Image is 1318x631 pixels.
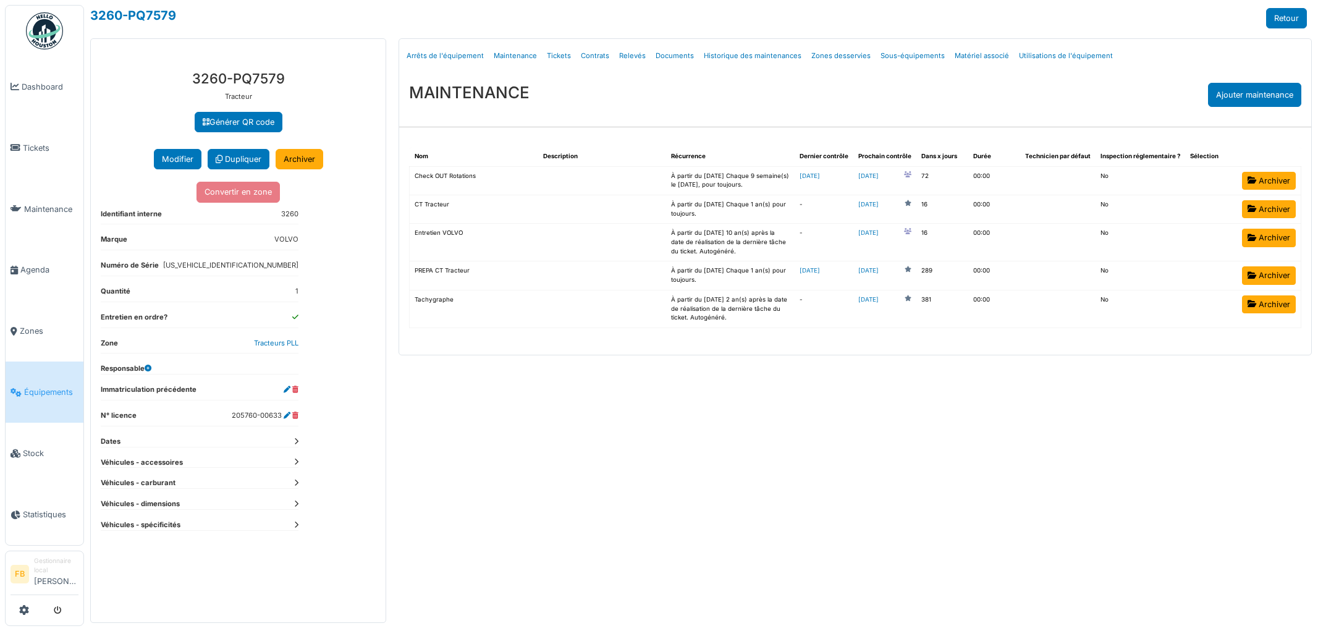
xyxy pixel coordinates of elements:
a: Matériel associé [950,41,1014,70]
td: À partir du [DATE] Chaque 9 semaine(s) le [DATE], pour toujours. [666,166,795,195]
span: Tickets [23,142,78,154]
a: Dashboard [6,56,83,117]
a: Archiver [1242,266,1296,284]
td: - [795,195,853,224]
span: translation missing: fr.shared.no [1100,201,1109,208]
td: 00:00 [968,195,1020,224]
a: 3260-PQ7579 [90,8,176,23]
a: Relevés [614,41,651,70]
a: Agenda [6,240,83,301]
dd: 205760-00633 [232,410,298,421]
th: Sélection [1185,147,1237,166]
th: Nom [410,147,538,166]
span: Équipements [24,386,78,398]
dt: N° licence [101,410,137,426]
dt: Numéro de Série [101,260,159,276]
a: Zones desservies [806,41,876,70]
dt: Immatriculation précédente [101,384,196,400]
th: Inspection réglementaire ? [1096,147,1185,166]
span: translation missing: fr.shared.no [1100,267,1109,274]
td: 381 [916,290,968,328]
td: Entretien VOLVO [410,224,538,261]
td: 16 [916,195,968,224]
th: Récurrence [666,147,795,166]
span: Agenda [20,264,78,276]
img: Badge_color-CXgf-gQk.svg [26,12,63,49]
li: [PERSON_NAME] [34,556,78,592]
a: Tickets [542,41,576,70]
a: Statistiques [6,484,83,545]
a: Archiver [1242,200,1296,218]
th: Description [538,147,667,166]
span: Zones [20,325,78,337]
td: - [795,224,853,261]
td: CT Tracteur [410,195,538,224]
a: Documents [651,41,699,70]
th: Technicien par défaut [1020,147,1096,166]
a: Retour [1266,8,1307,28]
a: [DATE] [858,229,879,238]
p: Tracteur [101,91,376,102]
a: Archiver [1242,172,1296,190]
a: Archiver [1242,295,1296,313]
a: FB Gestionnaire local[PERSON_NAME] [11,556,78,595]
span: Dashboard [22,81,78,93]
h3: 3260-PQ7579 [101,70,376,87]
span: Stock [23,447,78,459]
a: Contrats [576,41,614,70]
a: Archiver [276,149,323,169]
span: Maintenance [24,203,78,215]
dd: [US_VEHICLE_IDENTIFICATION_NUMBER] [163,260,298,271]
a: Sous-équipements [876,41,950,70]
span: translation missing: fr.shared.no [1100,229,1109,236]
div: Ajouter maintenance [1208,83,1301,107]
a: Utilisations de l'équipement [1014,41,1118,70]
a: [DATE] [800,172,820,179]
td: À partir du [DATE] 2 an(s) après la date de réalisation de la dernière tâche du ticket. Autogénéré. [666,290,795,328]
a: Maintenance [489,41,542,70]
a: [DATE] [800,267,820,274]
th: Prochain contrôle [853,147,916,166]
td: 00:00 [968,261,1020,290]
dt: Véhicules - carburant [101,478,298,488]
td: Check OUT Rotations [410,166,538,195]
td: Tachygraphe [410,290,538,328]
h3: MAINTENANCE [409,83,530,102]
a: Dupliquer [208,149,269,169]
li: FB [11,565,29,583]
a: Stock [6,423,83,484]
dt: Entretien en ordre? [101,312,167,328]
span: translation missing: fr.shared.no [1100,172,1109,179]
dd: 1 [295,286,298,297]
a: [DATE] [858,295,879,305]
dt: Identifiant interne [101,209,162,224]
a: Arrêts de l'équipement [402,41,489,70]
a: [DATE] [858,172,879,181]
dd: VOLVO [274,234,298,245]
dt: Dates [101,436,298,447]
td: 00:00 [968,290,1020,328]
span: Statistiques [23,509,78,520]
td: 16 [916,224,968,261]
td: 00:00 [968,224,1020,261]
a: Maintenance [6,179,83,240]
td: 289 [916,261,968,290]
td: À partir du [DATE] 10 an(s) après la date de réalisation de la dernière tâche du ticket. Autogénéré. [666,224,795,261]
dt: Zone [101,338,118,354]
a: Historique des maintenances [699,41,806,70]
th: Dans x jours [916,147,968,166]
dt: Véhicules - dimensions [101,499,298,509]
button: Modifier [154,149,201,169]
td: 72 [916,166,968,195]
a: [DATE] [858,200,879,210]
th: Dernier contrôle [795,147,853,166]
dt: Véhicules - accessoires [101,457,298,468]
a: Tracteurs PLL [254,339,298,347]
a: [DATE] [858,266,879,276]
a: Archiver [1242,229,1296,247]
dt: Véhicules - spécificités [101,520,298,530]
dt: Responsable [101,363,151,374]
a: Équipements [6,362,83,423]
dd: 3260 [281,209,298,219]
td: À partir du [DATE] Chaque 1 an(s) pour toujours. [666,261,795,290]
